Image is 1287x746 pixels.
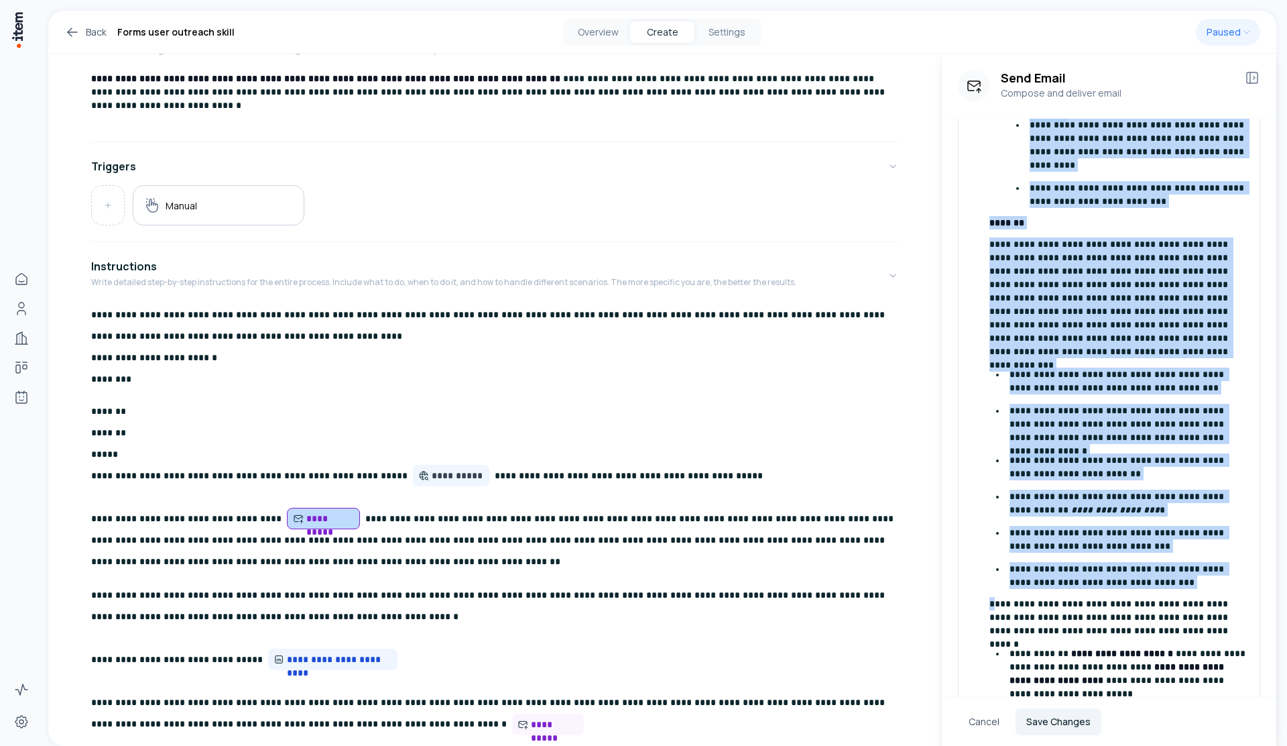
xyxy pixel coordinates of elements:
[166,199,197,212] h5: Manual
[958,708,1010,735] button: Cancel
[11,11,24,49] img: Item Brain Logo
[91,277,796,288] p: Write detailed step-by-step instructions for the entire process. Include what to do, when to do i...
[1001,70,1233,86] h3: Send Email
[91,185,898,236] div: Triggers
[1016,708,1101,735] button: Save Changes
[8,325,35,352] a: Companies
[64,24,107,40] a: Back
[8,708,35,735] a: Settings
[8,676,35,703] a: Activity
[117,24,235,40] h1: Forms user outreach skill
[8,354,35,381] a: Deals
[8,266,35,292] a: Home
[91,258,157,274] h4: Instructions
[1001,86,1233,101] p: Compose and deliver email
[91,158,136,174] h4: Triggers
[8,384,35,411] a: Agents
[694,21,759,43] button: Settings
[566,21,630,43] button: Overview
[8,295,35,322] a: People
[91,248,898,304] button: InstructionsWrite detailed step-by-step instructions for the entire process. Include what to do, ...
[91,148,898,185] button: Triggers
[91,72,898,136] div: GoalDefine an overall goal for the skill. This will be used to guide the skill execution towards ...
[630,21,694,43] button: Create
